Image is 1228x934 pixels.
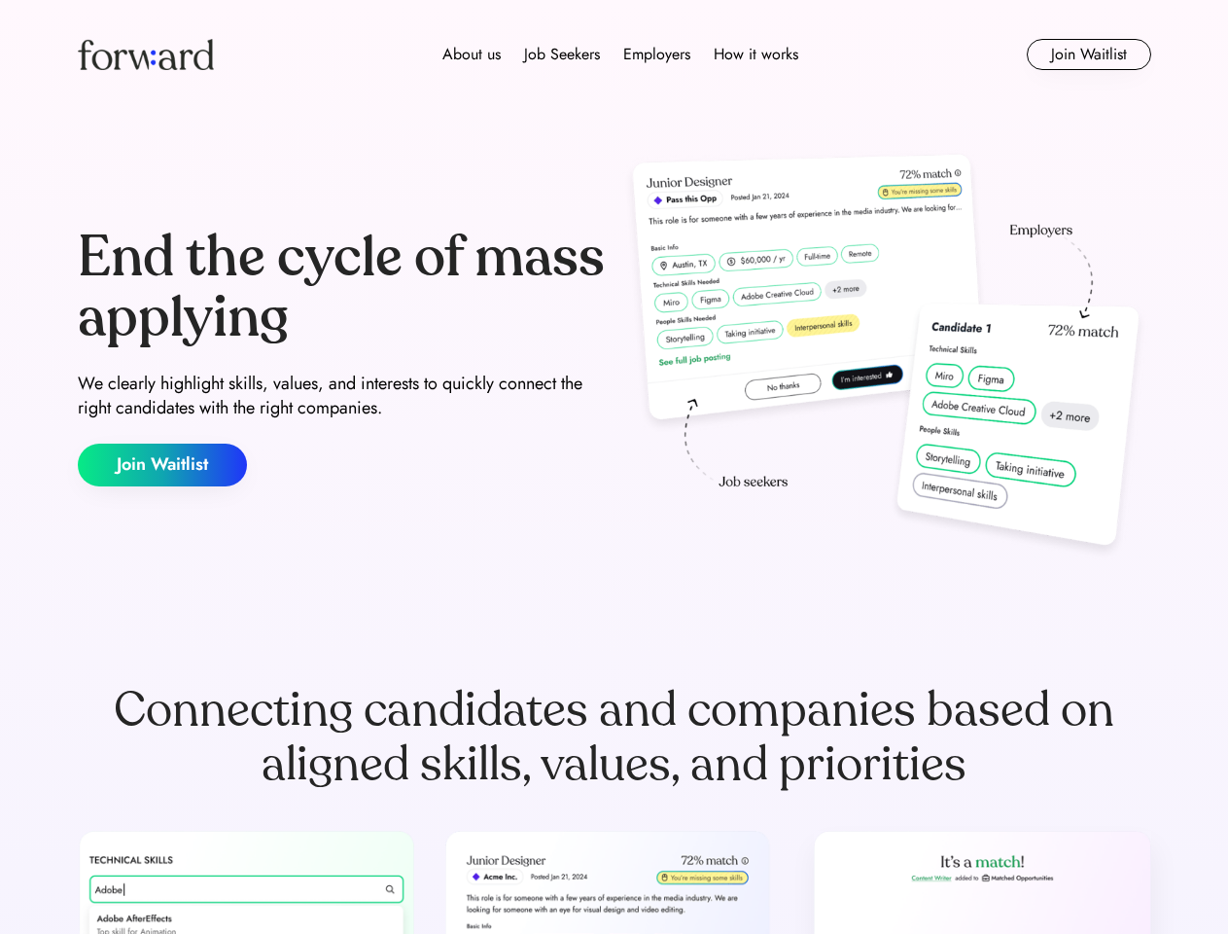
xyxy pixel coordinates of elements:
div: Employers [623,43,690,66]
img: Forward logo [78,39,214,70]
button: Join Waitlist [78,444,247,486]
div: About us [442,43,501,66]
div: Job Seekers [524,43,600,66]
div: Connecting candidates and companies based on aligned skills, values, and priorities [78,683,1151,792]
img: hero-image.png [622,148,1151,566]
div: End the cycle of mass applying [78,228,607,347]
div: How it works [714,43,798,66]
div: We clearly highlight skills, values, and interests to quickly connect the right candidates with t... [78,372,607,420]
button: Join Waitlist [1027,39,1151,70]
